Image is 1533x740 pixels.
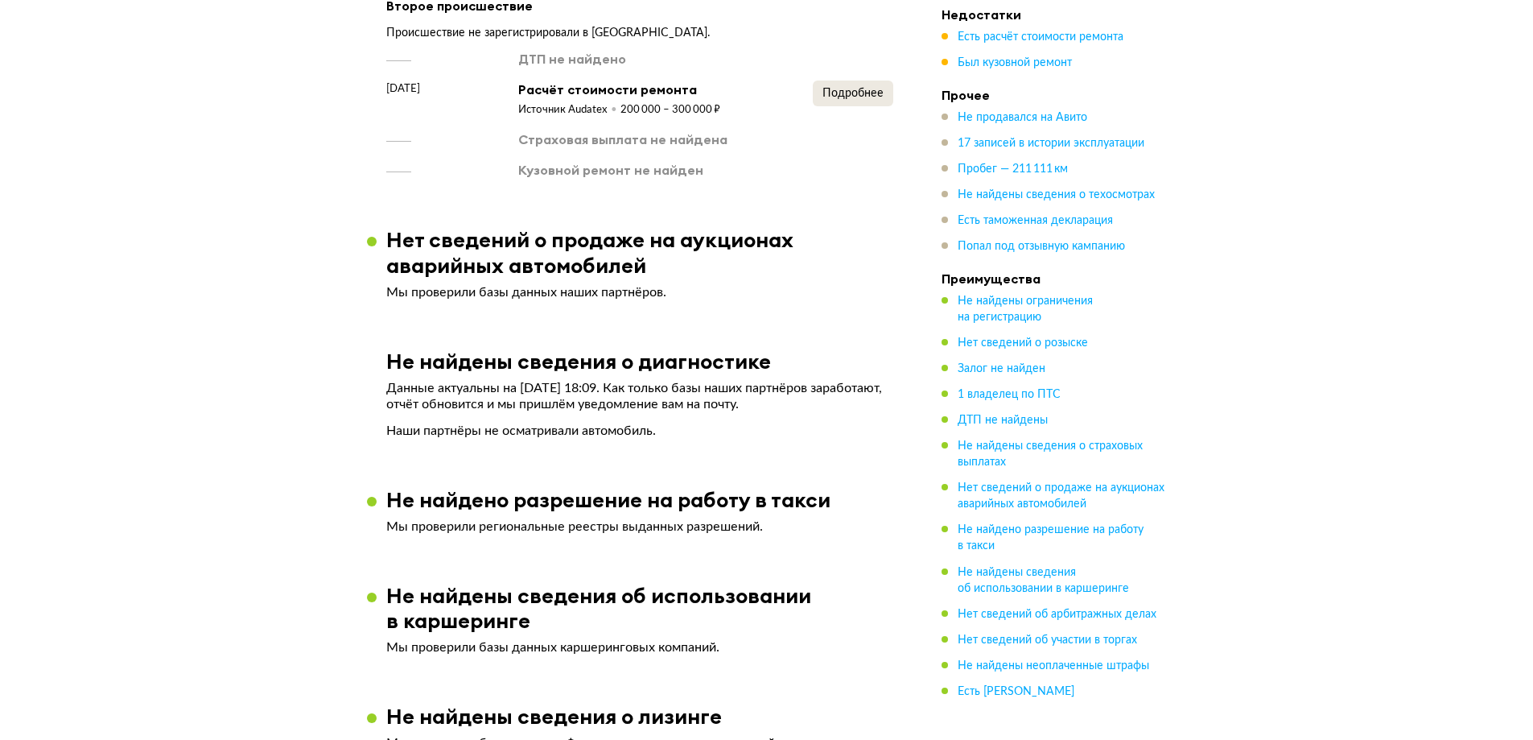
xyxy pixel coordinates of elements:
h4: Прочее [942,87,1167,103]
span: [DATE] [386,81,420,97]
span: 17 записей в истории эксплуатации [958,138,1144,149]
span: Нет сведений об арбитражных делах [958,608,1156,619]
span: Нет сведений о продаже на аукционах аварийных автомобилей [958,482,1164,510]
h3: Не найдены сведения о лизинге [386,704,722,729]
h3: Не найдены сведения об использовании в каршеринге [386,583,913,633]
h3: Нет сведений о продаже на аукционах аварийных автомобилей [386,227,913,277]
span: 1 владелец по ПТС [958,389,1061,400]
span: Попал под отзывную кампанию [958,241,1125,252]
span: Есть [PERSON_NAME] [958,685,1074,697]
span: Есть таможенная декларация [958,215,1113,226]
button: Подробнее [813,81,893,106]
h3: Не найдены сведения о диагностике [386,349,771,374]
span: Не найдены сведения о страховых выплатах [958,440,1143,468]
span: Был кузовной ремонт [958,57,1072,68]
span: ДТП не найдены [958,415,1048,426]
h4: Преимущества [942,271,1167,287]
div: Происшествие не зарегистрировали в [GEOGRAPHIC_DATA]. [386,26,893,40]
div: Страховая выплата не найдена [518,130,727,148]
p: Данные актуальны на [DATE] 18:09. Как только базы наших партнёров заработают, отчёт обновится и м... [386,380,893,412]
p: Мы проверили базы данных наших партнёров. [386,284,893,300]
div: Расчёт стоимости ремонта [518,81,720,98]
span: Нет сведений о розыске [958,337,1088,349]
span: Не найдены ограничения на регистрацию [958,296,1093,323]
span: Не найдены неоплаченные штрафы [958,659,1149,671]
div: Кузовной ремонт не найден [518,161,703,179]
h3: Не найдено разрешение на работу в такси [386,487,830,512]
span: Не найдено разрешение на работу в такси [958,524,1144,552]
span: Нет сведений об участии в торгах [958,634,1137,645]
h4: Недостатки [942,6,1167,23]
div: Источник Audatex [518,103,620,118]
span: Не продавался на Авито [958,112,1087,123]
p: Наши партнёры не осматривали автомобиль. [386,423,893,439]
span: Залог не найден [958,363,1045,374]
div: 200 000 – 300 000 ₽ [620,103,720,118]
span: Не найдены сведения об использовании в каршеринге [958,566,1129,593]
span: Подробнее [822,88,884,99]
p: Мы проверили региональные реестры выданных разрешений. [386,519,893,535]
span: Не найдены сведения о техосмотрах [958,189,1155,201]
span: Пробег — 211 111 км [958,163,1068,175]
p: Мы проверили базы данных каршеринговых компаний. [386,639,893,655]
div: ДТП не найдено [518,50,626,68]
span: Есть расчёт стоимости ремонта [958,31,1123,43]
